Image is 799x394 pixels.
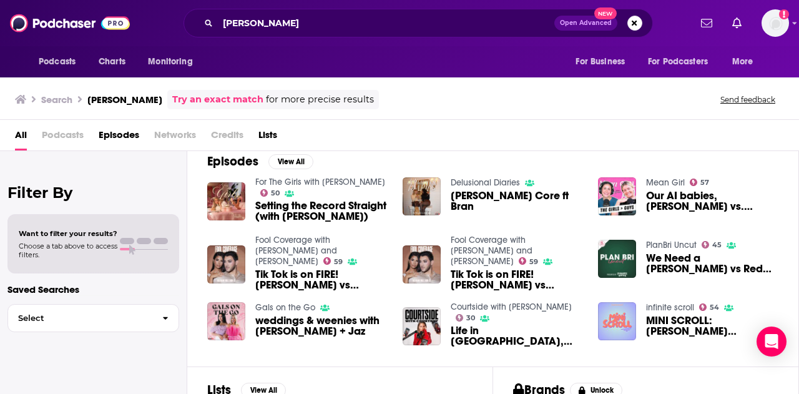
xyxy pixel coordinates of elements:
a: 59 [519,257,539,265]
button: open menu [723,50,769,74]
h3: [PERSON_NAME] [87,94,162,106]
span: Choose a tab above to access filters. [19,242,117,259]
a: Tik Tok is on FIRE! Sophia La corte vs Halley Kate and BeeBetter in trouble [451,269,583,290]
button: Open AdvancedNew [554,16,617,31]
a: 45 [702,241,722,249]
a: Fool Coverage with Manny MUA and Laura Lee [255,235,337,267]
h2: Filter By [7,184,179,202]
button: open menu [139,50,208,74]
img: Podchaser - Follow, Share and Rate Podcasts [10,11,130,35]
span: Want to filter your results? [19,229,117,238]
span: Life in [GEOGRAPHIC_DATA], How To Stand Out On Hinge, and Plastic Surgery with [PERSON_NAME] [451,325,583,347]
a: Try an exact match [172,92,263,107]
span: Open Advanced [560,20,612,26]
span: Select [8,314,152,322]
span: 57 [700,180,709,185]
img: Setting the Record Straight (with Halley Kate) [207,182,245,220]
div: Search podcasts, credits, & more... [184,9,653,37]
button: Select [7,304,179,332]
a: MINI SCROLL: Alissa Violet responds to "mean girl" accusations + Sophia La Corte vs. Halley Kate ... [646,315,778,337]
a: Delusional Diaries [451,177,520,188]
a: PlanBri Uncut [646,240,697,250]
span: 59 [334,259,343,265]
a: 50 [260,189,280,197]
span: Tik Tok is on FIRE! [PERSON_NAME] vs [PERSON_NAME] and BeeBetter in trouble [451,269,583,290]
span: More [732,53,753,71]
h3: Search [41,94,72,106]
span: [PERSON_NAME] Core ft Bran [451,190,583,212]
a: Episodes [99,125,139,150]
span: 59 [529,259,538,265]
span: For Business [576,53,625,71]
a: For The Girls with Becca Moore [255,177,385,187]
span: Podcasts [42,125,84,150]
img: Life in NYC, How To Stand Out On Hinge, and Plastic Surgery with Halley Kate [403,307,441,345]
a: infinite scroll [646,302,694,313]
a: Lists [258,125,277,150]
h2: Episodes [207,154,258,169]
img: We Need a Halley Kate vs Red Head Girl Presidential Debate | PlanBri Episode 282 [598,240,636,278]
button: open menu [567,50,640,74]
a: Fool Coverage with Manny MUA and Laura Lee [451,235,532,267]
img: Our AI babies, Halley Kate vs. Sophia La Corte & losing friends over a guy [598,177,636,215]
svg: Add a profile image [779,9,789,19]
span: 45 [712,242,722,248]
a: EpisodesView All [207,154,313,169]
button: Show profile menu [762,9,789,37]
span: Tik Tok is on FIRE! [PERSON_NAME] vs [PERSON_NAME] and BeeBetter in trouble [255,269,388,290]
p: Saved Searches [7,283,179,295]
a: Halley Kate Core ft Bran [451,190,583,212]
a: Charts [91,50,133,74]
button: open menu [30,50,92,74]
a: Mean Girl [646,177,685,188]
button: View All [268,154,313,169]
span: 30 [466,315,475,321]
span: Setting the Record Straight (with [PERSON_NAME]) [255,200,388,222]
span: Monitoring [148,53,192,71]
button: Send feedback [717,94,779,105]
a: weddings & weenies with Halley Kate + Jaz [255,315,388,337]
a: Courtside with Courtney [451,302,572,312]
a: Tik Tok is on FIRE! Sophia La corte vs Halley Kate and BeeBetter in trouble [255,269,388,290]
span: 50 [271,190,280,196]
span: New [594,7,617,19]
a: Gals on the Go [255,302,315,313]
a: Tik Tok is on FIRE! Sophia La corte vs Halley Kate and BeeBetter in trouble [207,245,245,283]
button: open menu [640,50,726,74]
a: Show notifications dropdown [727,12,747,34]
span: Podcasts [39,53,76,71]
span: 54 [710,305,719,310]
a: 30 [456,314,476,322]
span: Credits [211,125,243,150]
a: Our AI babies, Halley Kate vs. Sophia La Corte & losing friends over a guy [646,190,778,212]
span: Logged in as ChelseaCoynePR [762,9,789,37]
img: weddings & weenies with Halley Kate + Jaz [207,302,245,340]
span: Networks [154,125,196,150]
span: For Podcasters [648,53,708,71]
img: Halley Kate Core ft Bran [403,177,441,215]
span: MINI SCROLL: [PERSON_NAME] [PERSON_NAME] responds to "mean girl" accusations + [PERSON_NAME] vs. ... [646,315,778,337]
span: Charts [99,53,125,71]
img: Tik Tok is on FIRE! Sophia La corte vs Halley Kate and BeeBetter in trouble [403,245,441,283]
span: We Need a [PERSON_NAME] vs Red Head Girl Presidential Debate | PlanBri Episode 282 [646,253,778,274]
span: weddings & weenies with [PERSON_NAME] + Jaz [255,315,388,337]
a: 57 [690,179,710,186]
a: Show notifications dropdown [696,12,717,34]
a: 54 [699,303,720,311]
a: Setting the Record Straight (with Halley Kate) [255,200,388,222]
span: for more precise results [266,92,374,107]
img: MINI SCROLL: Alissa Violet responds to "mean girl" accusations + Sophia La Corte vs. Halley Kate ... [598,302,636,340]
a: All [15,125,27,150]
input: Search podcasts, credits, & more... [218,13,554,33]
